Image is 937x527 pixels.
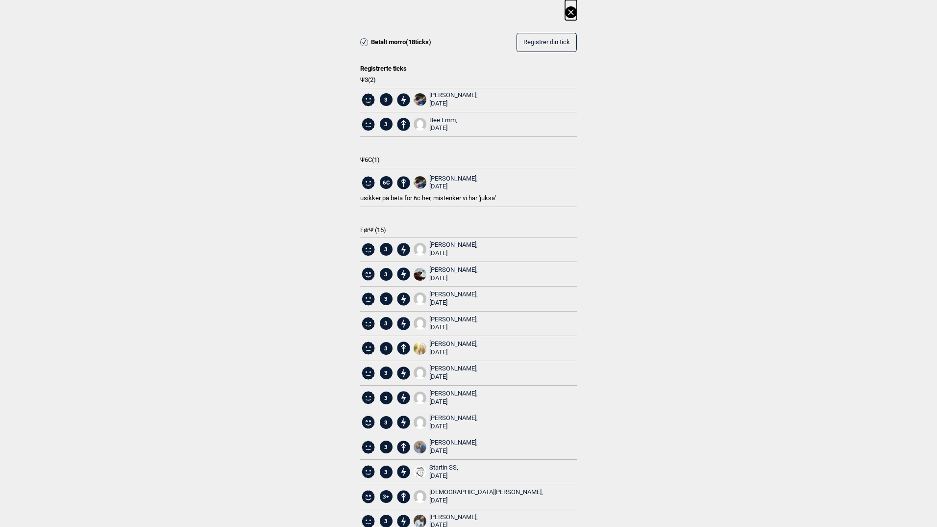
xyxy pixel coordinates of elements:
[380,342,393,355] span: 3
[429,497,543,505] div: [DATE]
[414,416,426,429] img: User fallback1
[380,466,393,478] span: 3
[414,342,426,355] img: 14249733 10154530409676983 4623062522142194464 o
[414,243,426,256] img: User fallback1
[429,422,478,431] div: [DATE]
[414,290,478,307] a: User fallback1[PERSON_NAME], [DATE]
[523,39,570,46] span: Registrer din tick
[380,441,393,453] span: 3
[414,91,478,108] a: 20240731 181601[PERSON_NAME], [DATE]
[380,176,393,189] span: 6C
[380,416,393,429] span: 3
[414,340,478,357] a: 14249733 10154530409676983 4623062522142194464 o[PERSON_NAME], [DATE]
[429,464,458,480] div: Startin SS,
[414,488,543,505] a: User fallback1[DEMOGRAPHIC_DATA][PERSON_NAME], [DATE]
[429,91,478,108] div: [PERSON_NAME],
[360,156,577,164] span: Ψ 6C ( 1 )
[429,414,478,431] div: [PERSON_NAME],
[414,439,478,455] a: 3 ED163 A0 B406 4 C21 A116 420 AA40 AB3 C7[PERSON_NAME], [DATE]
[429,340,478,357] div: [PERSON_NAME],
[429,373,478,381] div: [DATE]
[371,38,431,47] span: Betalt morro ( 18 ticks)
[429,116,457,133] div: Bee Emm,
[429,447,478,455] div: [DATE]
[380,367,393,379] span: 3
[414,441,426,453] img: 3 ED163 A0 B406 4 C21 A116 420 AA40 AB3 C7
[414,116,458,133] a: User fallback1Bee Emm, [DATE]
[414,367,426,379] img: User fallback1
[429,472,458,480] div: [DATE]
[360,226,577,235] span: Før Ψ ( 15 )
[429,249,478,258] div: [DATE]
[414,466,426,478] img: IMG 6109
[414,414,478,431] a: User fallback1[PERSON_NAME], [DATE]
[429,488,543,505] div: [DEMOGRAPHIC_DATA][PERSON_NAME],
[414,268,426,281] img: IMG 5113
[429,241,478,258] div: [PERSON_NAME],
[414,175,478,191] a: 20240731 181601[PERSON_NAME], [DATE]
[429,183,478,191] div: [DATE]
[414,392,426,404] img: User fallback1
[429,175,478,191] div: [PERSON_NAME],
[414,292,426,305] img: User fallback1
[429,390,478,406] div: [PERSON_NAME],
[429,316,478,332] div: [PERSON_NAME],
[380,118,393,131] span: 3
[414,176,426,189] img: 20240731 181601
[380,392,393,404] span: 3
[429,439,478,455] div: [PERSON_NAME],
[414,93,426,106] img: 20240731 181601
[380,317,393,330] span: 3
[414,317,426,330] img: User fallback1
[429,365,478,381] div: [PERSON_NAME],
[380,243,393,256] span: 3
[429,290,478,307] div: [PERSON_NAME],
[429,266,478,283] div: [PERSON_NAME],
[429,274,478,283] div: [DATE]
[360,194,496,202] span: usikker på beta for 6c her, mistenker vi har 'juksa'
[517,33,577,52] button: Registrer din tick
[429,323,478,332] div: [DATE]
[414,266,478,283] a: IMG 5113[PERSON_NAME], [DATE]
[380,292,393,305] span: 3
[429,398,478,406] div: [DATE]
[429,299,478,307] div: [DATE]
[414,464,459,480] a: IMG 6109Startin SS, [DATE]
[380,268,393,281] span: 3
[429,124,457,132] div: [DATE]
[360,58,577,73] div: Registrerte ticks
[414,316,478,332] a: User fallback1[PERSON_NAME], [DATE]
[414,241,478,258] a: User fallback1[PERSON_NAME], [DATE]
[414,390,478,406] a: User fallback1[PERSON_NAME], [DATE]
[414,118,426,131] img: User fallback1
[380,490,393,503] span: 3+
[414,365,478,381] a: User fallback1[PERSON_NAME], [DATE]
[429,348,478,357] div: [DATE]
[429,100,478,108] div: [DATE]
[360,76,577,84] span: Ψ 3 ( 2 )
[380,93,393,106] span: 3
[414,490,426,503] img: User fallback1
